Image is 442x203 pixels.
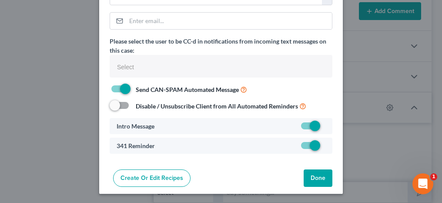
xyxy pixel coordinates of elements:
strong: Disable / Unsubscribe Client from All Automated Reminders [136,102,298,110]
a: Create or Edit Recipes [113,169,191,187]
input: Enter email... [126,13,332,29]
iframe: Intercom live chat [412,173,433,194]
label: 341 Reminder [117,141,155,150]
button: Done [304,169,332,187]
strong: Send CAN-SPAM Automated Message [136,86,239,93]
span: 1 [430,173,437,180]
label: Please select the user to be CC-d in notifications from incoming text messages on this case: [110,37,332,55]
label: Intro Message [117,122,154,131]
